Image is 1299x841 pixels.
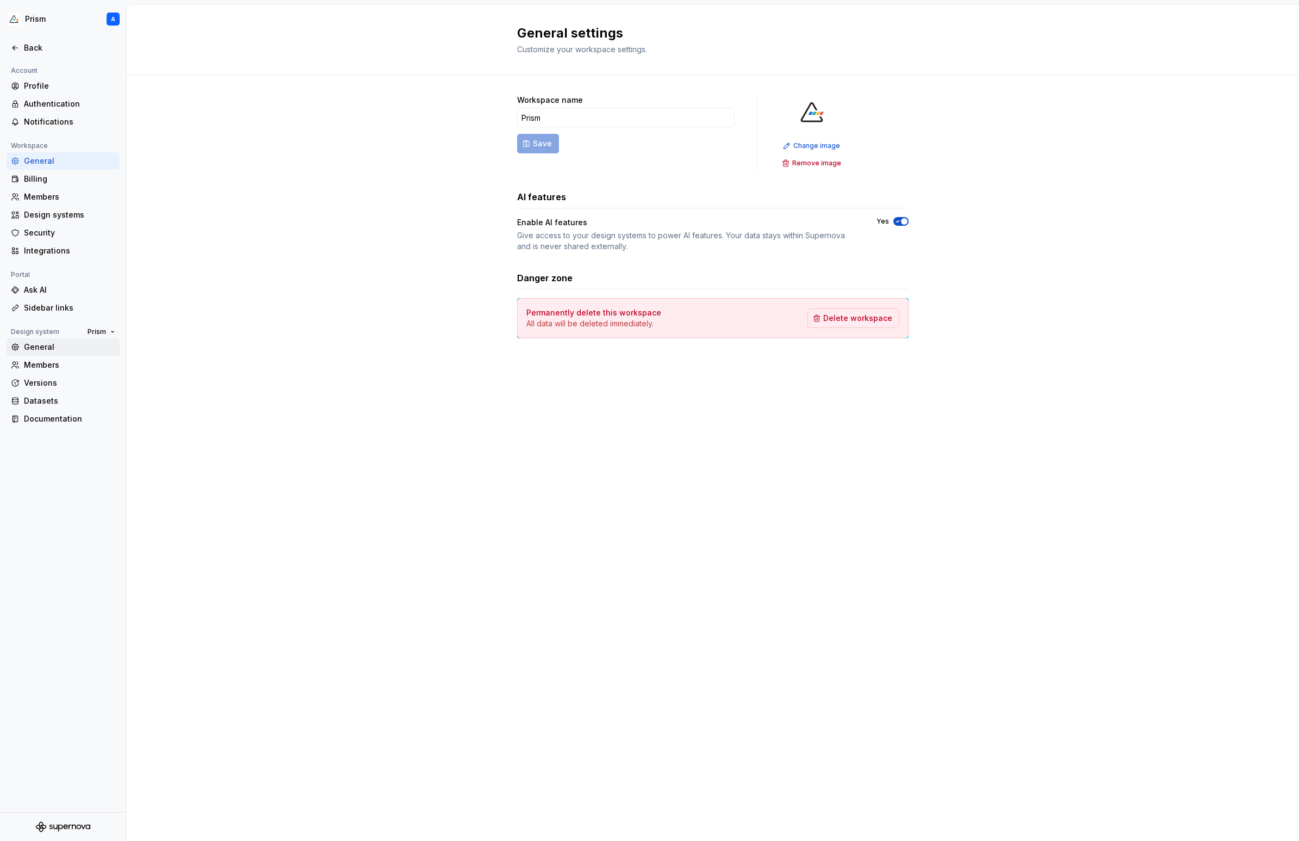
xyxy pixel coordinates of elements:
span: Customize your workspace settings. [517,45,647,54]
div: Ask AI [24,285,115,295]
div: Design systems [24,209,115,220]
div: Billing [24,174,115,184]
div: Design system [7,325,64,338]
a: General [7,152,120,170]
div: Security [24,227,115,238]
a: Integrations [7,242,120,259]
svg: Supernova Logo [36,821,90,832]
div: Notifications [24,116,115,127]
div: Integrations [24,245,115,256]
a: Members [7,188,120,206]
a: Authentication [7,95,120,113]
div: Members [24,360,115,370]
a: Profile [7,77,120,95]
div: Authentication [24,98,115,109]
div: Members [24,191,115,202]
button: Remove image [779,156,846,171]
a: Members [7,356,120,374]
a: Ask AI [7,281,120,299]
div: Give access to your design systems to power AI features. Your data stays within Supernova and is ... [517,230,857,252]
div: Sidebar links [24,302,115,313]
div: Documentation [24,413,115,424]
a: Datasets [7,392,120,410]
div: Datasets [24,395,115,406]
a: Security [7,224,120,242]
h2: General settings [517,24,896,42]
div: Back [24,42,115,53]
button: PrismA [2,7,124,31]
a: Design systems [7,206,120,224]
label: Workspace name [517,95,583,106]
span: Change image [793,141,840,150]
a: General [7,338,120,356]
img: 933d721a-f27f-49e1-b294-5bdbb476d662.png [795,95,830,129]
a: Sidebar links [7,299,120,317]
a: Back [7,39,120,57]
div: Workspace [7,139,52,152]
span: Delete workspace [823,313,892,324]
a: Versions [7,374,120,392]
span: Prism [88,327,106,336]
a: Documentation [7,410,120,428]
div: Versions [24,378,115,388]
button: Change image [780,138,845,153]
div: Account [7,64,42,77]
h4: Permanently delete this workspace [526,307,661,318]
h3: AI features [517,190,566,203]
img: 933d721a-f27f-49e1-b294-5bdbb476d662.png [8,13,21,26]
div: Prism [25,14,46,24]
div: General [24,156,115,166]
button: Delete workspace [807,308,899,328]
div: Portal [7,268,34,281]
label: Yes [877,217,889,226]
span: Remove image [792,159,841,168]
a: Billing [7,170,120,188]
a: Notifications [7,113,120,131]
h3: Danger zone [517,271,573,285]
div: General [24,342,115,353]
div: A [111,15,115,23]
p: All data will be deleted immediately. [526,318,661,329]
div: Profile [24,81,115,91]
div: Enable AI features [517,217,857,228]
